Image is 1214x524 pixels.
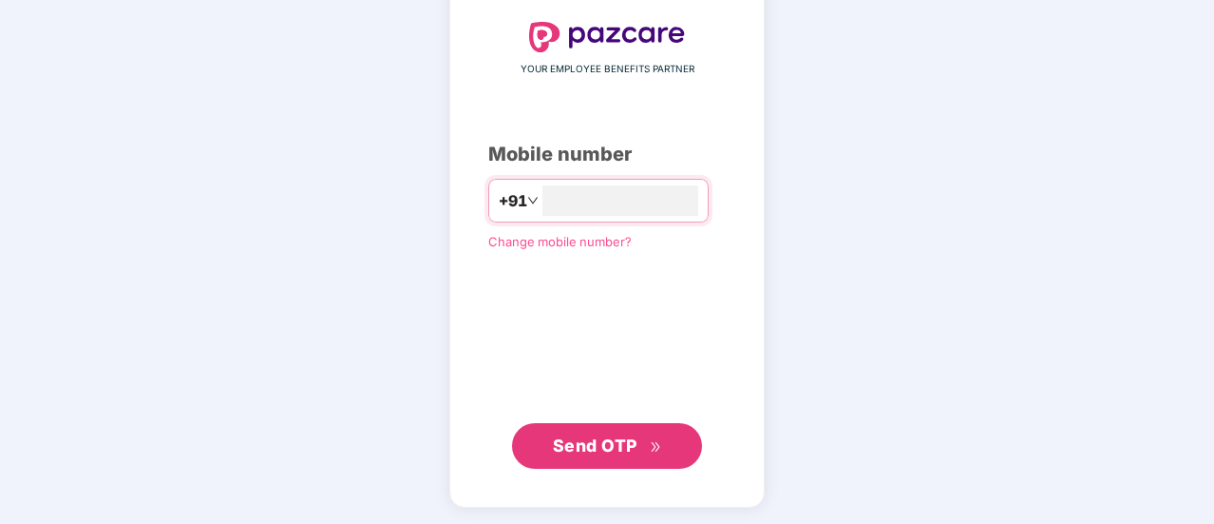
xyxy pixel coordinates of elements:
[527,195,539,206] span: down
[499,189,527,213] span: +91
[650,441,662,454] span: double-right
[521,62,694,77] span: YOUR EMPLOYEE BENEFITS PARTNER
[488,234,632,249] a: Change mobile number?
[512,423,702,469] button: Send OTPdouble-right
[529,22,685,52] img: logo
[488,140,726,169] div: Mobile number
[553,436,637,456] span: Send OTP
